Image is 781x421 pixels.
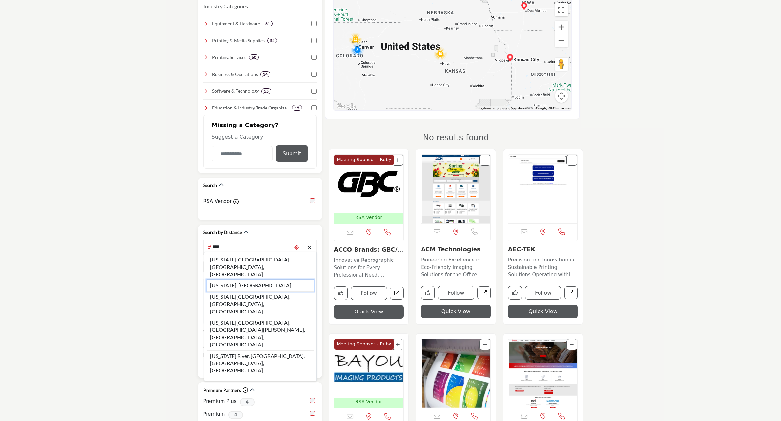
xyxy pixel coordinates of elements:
a: Information about Premium Partners [243,387,248,393]
input: RSA Vendor checkbox [310,198,315,203]
div: Search Location [204,252,317,381]
p: RSA Vendor [355,398,382,405]
b: 34 [263,72,268,76]
span: N/A [203,352,211,359]
button: Zoom in [555,21,568,34]
a: Innovative Reprographic Solutions for Every Professional Need. Renowned in the reprographic and p... [334,255,404,279]
div: Cluster of 16 locations (16 HQ, 0 Branches) Click to view companies [431,44,449,63]
label: RSA Vendor [203,198,232,205]
h3: ACM Technologies [421,246,491,253]
button: Zoom out [555,34,568,47]
li: [US_STATE] River, [GEOGRAPHIC_DATA], [GEOGRAPHIC_DATA], [GEOGRAPHIC_DATA] [207,350,314,374]
p: Pioneering Excellence in Eco-Friendly Imaging Solutions for the Office Equipment Industry Founded... [421,256,491,278]
a: Open Listing in new tab [334,155,404,224]
b: 60 [252,55,256,59]
div: Cluster of 11 locations (6 HQ, 5 Branches) Click to view companies [346,30,365,48]
h2: Missing a Category? [212,122,308,133]
a: AEC-TEK [508,246,535,253]
input: Select Software & Technology checkbox [311,89,317,94]
a: Open Listing in new tab [334,339,404,408]
a: Open Listing in new tab [508,339,578,408]
a: Open acco-brands-gbcseal in new tab [390,287,404,300]
div: 60 Results For Printing Services [249,54,259,60]
li: [US_STATE][GEOGRAPHIC_DATA], [GEOGRAPHIC_DATA], [GEOGRAPHIC_DATA] [207,291,314,317]
button: Industry Categories [203,2,248,10]
span: Map data ©2025 Google, INEGI [511,106,556,110]
p: Precision and Innovation in Sustainable Printing Solutions Operating within the dynamic realm of ... [508,256,578,278]
button: Quick View [334,305,404,319]
h4: Business & Operations: Essential resources for financial management, marketing, and operations to... [212,71,258,77]
button: Follow [438,286,474,300]
div: 55 Results For Software & Technology [261,88,271,94]
button: Submit [276,145,308,162]
a: Collapse ▲ [203,368,317,375]
button: Quick View [421,305,491,318]
a: Add To List [570,342,574,347]
button: Quick View [508,305,578,318]
h2: Search [203,182,217,189]
h3: AEC-TEK [508,246,578,253]
b: 55 [264,89,269,93]
button: Follow [525,286,561,300]
h4: Printing & Media Supplies: A wide range of high-quality paper, films, inks, and specialty materia... [212,37,265,44]
a: ACM Technologies [421,246,481,253]
div: 54 Results For Printing & Media Supplies [267,38,277,43]
span: 4 [228,411,243,419]
b: 54 [270,38,274,43]
h4: Education & Industry Trade Organizations: Connect with industry leaders, trade groups, and profes... [212,105,290,111]
img: Google [335,102,357,110]
img: ACM Technologies [421,155,490,223]
a: Open this area in Google Maps (opens a new window) [335,102,357,110]
input: select Premium Plus checkbox [310,398,315,403]
a: Add To List [570,158,574,163]
span: Suggest a Category [212,134,263,140]
div: Clear search location [305,241,315,255]
a: Open Listing in new tab [508,155,578,223]
img: AEC-TEK [508,155,578,223]
input: Select Business & Operations checkbox [311,72,317,77]
div: 34 Results For Business & Operations [260,71,270,77]
a: Add To List [483,342,487,347]
button: Follow [351,286,387,300]
h3: No results found [329,133,583,142]
a: Terms (opens in new tab) [560,106,569,110]
input: Select Education & Industry Trade Organizations checkbox [311,105,317,110]
h2: Search by Distance [203,229,242,236]
button: Keyboard shortcuts [479,106,507,110]
h2: Premium Partners [203,387,241,394]
label: Premium [203,411,225,418]
img: Brother [421,339,490,408]
label: Premium Plus [203,398,237,405]
a: Open aectek in new tab [564,286,578,300]
li: [US_STATE][GEOGRAPHIC_DATA], [GEOGRAPHIC_DATA], [GEOGRAPHIC_DATA] [207,254,314,280]
p: Meeting Sponsor - Ruby [337,156,391,163]
div: 15 Results For Education & Industry Trade Organizations [292,105,302,111]
a: Pioneering Excellence in Eco-Friendly Imaging Solutions for the Office Equipment Industry Founded... [421,255,491,278]
p: Innovative Reprographic Solutions for Every Professional Need. Renowned in the reprographic and p... [334,257,404,279]
a: Open Listing in new tab [421,155,490,223]
b: 15 [295,106,299,110]
h3: ACCO Brands: GBC/SEAL [334,246,404,253]
div: Choose your current location [292,241,302,255]
a: Add To List [396,158,400,163]
input: Category Name [212,146,273,161]
li: [US_STATE][GEOGRAPHIC_DATA], [GEOGRAPHIC_DATA][PERSON_NAME], [GEOGRAPHIC_DATA], [GEOGRAPHIC_DATA] [207,317,314,350]
a: Add To List [483,158,487,163]
button: Drag Pegman onto the map to open Street View [555,58,568,71]
input: Select Equipment & Hardware checkbox [311,21,317,26]
a: Add To List [396,342,400,347]
h4: Printing Services: Professional printing solutions, including large-format, digital, and offset p... [212,54,246,60]
button: Toggle fullscreen view [555,3,568,16]
h4: Equipment & Hardware : Top-quality printers, copiers, and finishing equipment to enhance efficien... [212,20,260,27]
img: Canon Financial Solutions [508,339,578,408]
input: select Premium checkbox [310,411,315,416]
input: Search Location [204,241,292,253]
img: ACCO Brands: GBC/SEAL [334,155,404,213]
div: Search within: [203,328,317,335]
input: Select Printing & Media Supplies checkbox [311,38,317,43]
a: Open Listing in new tab [421,339,490,408]
h4: Software & Technology: Advanced software and digital tools for print management, automation, and ... [212,88,259,94]
span: 4 [240,398,255,406]
input: Select Printing Services checkbox [311,55,317,60]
